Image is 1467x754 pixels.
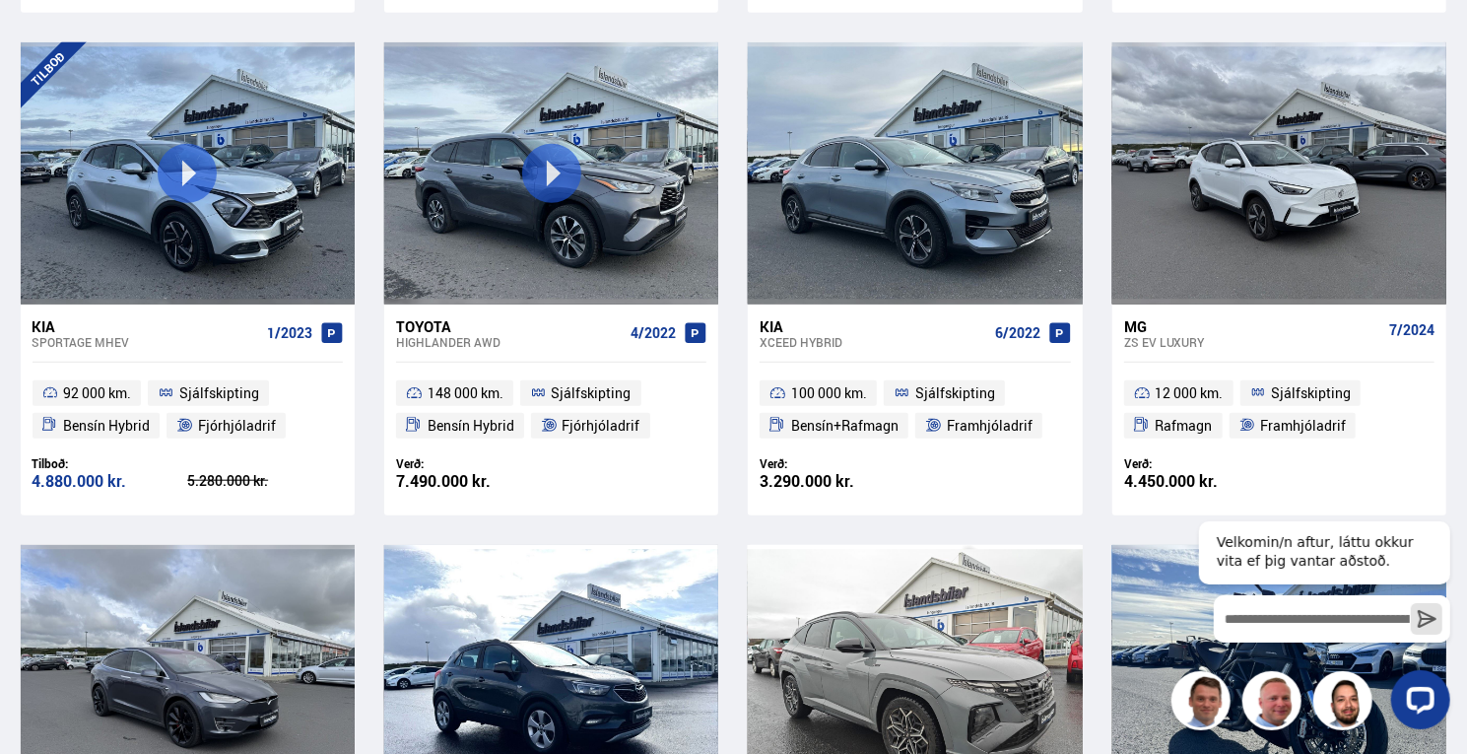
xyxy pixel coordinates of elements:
span: 6/2022 [995,325,1040,341]
span: 92 000 km. [63,381,131,405]
div: Kia [33,317,259,335]
div: 7.490.000 kr. [396,473,552,490]
span: Rafmagn [1156,414,1213,438]
span: 4/2022 [631,325,676,341]
span: 1/2023 [267,325,312,341]
img: FbJEzSuNWCJXmdc-.webp [1174,674,1234,733]
div: XCeed HYBRID [760,335,986,349]
span: Sjálfskipting [1271,381,1351,405]
a: Toyota Highlander AWD 4/2022 148 000 km. Sjálfskipting Bensín Hybrid Fjórhjóladrif Verð: 7.490.00... [384,305,718,515]
span: 148 000 km. [428,381,503,405]
div: ZS EV LUXURY [1124,335,1381,349]
div: Toyota [396,317,623,335]
span: Sjálfskipting [552,381,632,405]
div: 4.880.000 kr. [33,473,188,490]
span: Bensín Hybrid [428,414,514,438]
span: Framhjóladrif [1260,414,1346,438]
span: 7/2024 [1389,322,1434,338]
div: Kia [760,317,986,335]
a: Kia Sportage MHEV 1/2023 92 000 km. Sjálfskipting Bensín Hybrid Fjórhjóladrif Tilboð: 4.880.000 k... [21,305,355,515]
div: 3.290.000 kr. [760,473,915,490]
span: Bensín Hybrid [63,414,150,438]
a: Kia XCeed HYBRID 6/2022 100 000 km. Sjálfskipting Bensín+Rafmagn Framhjóladrif Verð: 3.290.000 kr. [748,305,1082,515]
span: 12 000 km. [1156,381,1224,405]
span: Fjórhjóladrif [563,414,640,438]
div: Tilboð: [33,456,188,471]
div: Sportage MHEV [33,335,259,349]
div: 5.280.000 kr. [187,474,343,488]
div: 4.450.000 kr. [1124,473,1280,490]
span: Sjálfskipting [915,381,995,405]
div: MG [1124,317,1381,335]
span: Framhjóladrif [947,414,1033,438]
span: Fjórhjóladrif [198,414,276,438]
div: Highlander AWD [396,335,623,349]
span: 100 000 km. [791,381,867,405]
iframe: LiveChat chat widget [1183,486,1458,745]
div: Verð: [396,456,552,471]
a: MG ZS EV LUXURY 7/2024 12 000 km. Sjálfskipting Rafmagn Framhjóladrif Verð: 4.450.000 kr. [1112,305,1446,515]
div: Verð: [1124,456,1280,471]
span: Bensín+Rafmagn [791,414,899,438]
span: Sjálfskipting [179,381,259,405]
div: Verð: [760,456,915,471]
